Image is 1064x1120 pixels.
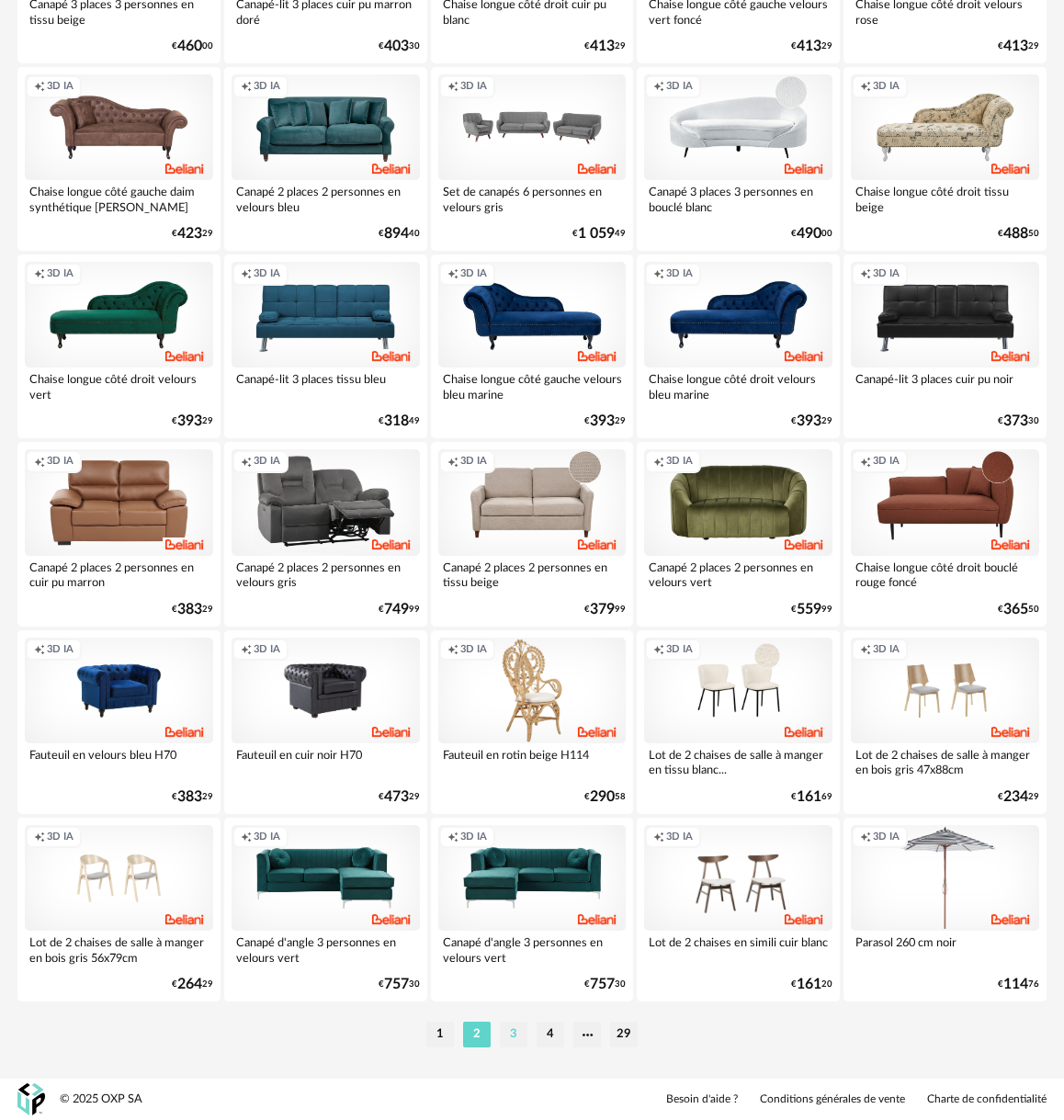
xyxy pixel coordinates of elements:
div: Chaise longue côté gauche daim synthétique [PERSON_NAME] [25,180,213,217]
span: Creation icon [241,643,252,657]
a: Creation icon 3D IA Fauteuil en rotin beige H114 €29058 [431,630,634,814]
span: 3D IA [254,80,280,94]
a: Creation icon 3D IA Canapé-lit 3 places tissu bleu €31849 [224,255,427,438]
a: Creation icon 3D IA Fauteuil en cuir noir H70 €47329 [224,630,427,814]
span: 3D IA [666,267,693,281]
a: Besoin d'aide ? [666,1092,738,1107]
div: € 29 [998,791,1039,803]
li: 4 [537,1022,564,1047]
span: 393 [590,415,615,427]
div: Chaise longue côté gauche velours bleu marine [438,368,627,404]
div: € 69 [791,791,832,803]
span: 413 [590,40,615,52]
span: 3D IA [460,80,487,94]
div: Lot de 2 chaises en simili cuir blanc [644,931,832,967]
span: 3D IA [254,455,280,469]
a: Creation icon 3D IA Parasol 260 cm noir €11476 [843,818,1047,1001]
a: Creation icon 3D IA Lot de 2 chaises de salle à manger en tissu blanc... €16169 [637,630,840,814]
span: 894 [384,228,409,240]
div: € 30 [998,415,1039,427]
span: 3D IA [873,643,900,657]
span: 114 [1003,979,1028,990]
a: Creation icon 3D IA Canapé-lit 3 places cuir pu noir €37330 [843,255,1047,438]
a: Creation icon 3D IA Chaise longue côté droit velours vert €39329 [17,255,221,438]
span: 3D IA [460,831,487,844]
div: € 29 [172,228,213,240]
a: Charte de confidentialité [927,1092,1047,1107]
li: 1 [426,1022,454,1047]
div: Chaise longue côté droit bouclé rouge foncé [851,556,1039,593]
div: Canapé-lit 3 places cuir pu noir [851,368,1039,404]
span: Creation icon [653,80,664,94]
span: Creation icon [860,831,871,844]
span: Creation icon [447,267,458,281]
span: 1 059 [578,228,615,240]
div: € 76 [998,979,1039,990]
div: € 40 [379,228,420,240]
div: € 49 [572,228,626,240]
span: Creation icon [653,831,664,844]
div: € 29 [172,979,213,990]
span: Creation icon [34,643,45,657]
div: € 29 [379,791,420,803]
span: Creation icon [447,643,458,657]
div: Chaise longue côté droit tissu beige [851,180,1039,217]
div: € 29 [172,604,213,616]
a: Creation icon 3D IA Canapé 2 places 2 personnes en velours bleu €89440 [224,67,427,251]
a: Creation icon 3D IA Canapé 2 places 2 personnes en tissu beige €37999 [431,442,634,626]
div: € 29 [172,791,213,803]
span: 373 [1003,415,1028,427]
a: Creation icon 3D IA Lot de 2 chaises en simili cuir blanc €16120 [637,818,840,1001]
div: Canapé 2 places 2 personnes en tissu beige [438,556,627,593]
span: Creation icon [241,455,252,469]
span: 413 [797,40,821,52]
div: € 99 [584,604,626,616]
span: 559 [797,604,821,616]
span: Creation icon [653,455,664,469]
div: € 29 [998,40,1039,52]
span: Creation icon [447,80,458,94]
span: 3D IA [254,643,280,657]
span: Creation icon [653,643,664,657]
span: Creation icon [447,831,458,844]
span: 3D IA [873,80,900,94]
span: 393 [797,415,821,427]
span: 3D IA [254,267,280,281]
span: 3D IA [47,267,74,281]
div: Canapé 2 places 2 personnes en cuir pu marron [25,556,213,593]
span: Creation icon [34,80,45,94]
span: 413 [1003,40,1028,52]
div: Fauteuil en rotin beige H114 [438,743,627,780]
div: © 2025 OXP SA [60,1092,142,1107]
div: Canapé-lit 3 places tissu bleu [232,368,420,404]
div: Parasol 260 cm noir [851,931,1039,967]
div: € 29 [791,415,832,427]
span: Creation icon [860,455,871,469]
li: 3 [500,1022,527,1047]
span: 3D IA [47,831,74,844]
div: Chaise longue côté droit velours vert [25,368,213,404]
span: 3D IA [666,643,693,657]
span: Creation icon [860,643,871,657]
span: 383 [177,604,202,616]
a: Creation icon 3D IA Chaise longue côté gauche velours bleu marine €39329 [431,255,634,438]
a: Creation icon 3D IA Chaise longue côté droit tissu beige €48850 [843,67,1047,251]
div: Fauteuil en velours bleu H70 [25,743,213,780]
span: 234 [1003,791,1028,803]
div: € 29 [584,40,626,52]
div: € 99 [379,604,420,616]
span: 488 [1003,228,1028,240]
div: € 58 [584,791,626,803]
div: Fauteuil en cuir noir H70 [232,743,420,780]
span: 3D IA [47,80,74,94]
span: 423 [177,228,202,240]
div: Chaise longue côté droit velours bleu marine [644,368,832,404]
a: Creation icon 3D IA Canapé 2 places 2 personnes en velours gris €74999 [224,442,427,626]
div: Canapé d'angle 3 personnes en velours vert [438,931,627,967]
span: 3D IA [460,643,487,657]
a: Conditions générales de vente [760,1092,905,1107]
a: Creation icon 3D IA Canapé 2 places 2 personnes en cuir pu marron €38329 [17,442,221,626]
div: Canapé 2 places 2 personnes en velours gris [232,556,420,593]
span: 3D IA [460,455,487,469]
div: Canapé 3 places 3 personnes en bouclé blanc [644,180,832,217]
